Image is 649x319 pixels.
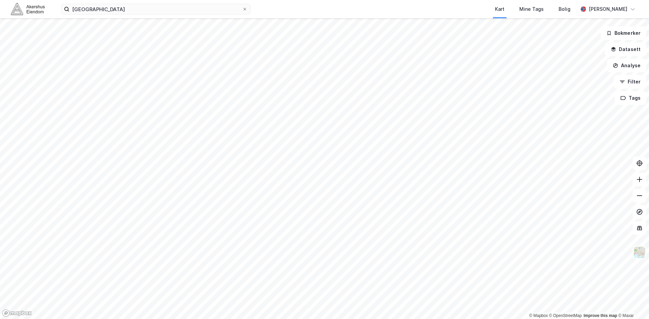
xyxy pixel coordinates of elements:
[589,5,627,13] div: [PERSON_NAME]
[584,313,617,318] a: Improve this map
[69,4,242,14] input: Søk på adresse, matrikkel, gårdeiere, leietakere eller personer
[559,5,570,13] div: Bolig
[607,59,646,72] button: Analyse
[601,26,646,40] button: Bokmerker
[519,5,544,13] div: Mine Tags
[2,309,32,317] a: Mapbox homepage
[615,287,649,319] div: Kontrollprogram for chat
[529,313,548,318] a: Mapbox
[614,75,646,89] button: Filter
[11,3,45,15] img: akershus-eiendom-logo.9091f326c980b4bce74ccdd9f866810c.svg
[615,91,646,105] button: Tags
[615,287,649,319] iframe: Chat Widget
[605,43,646,56] button: Datasett
[495,5,504,13] div: Kart
[633,246,646,259] img: Z
[549,313,582,318] a: OpenStreetMap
